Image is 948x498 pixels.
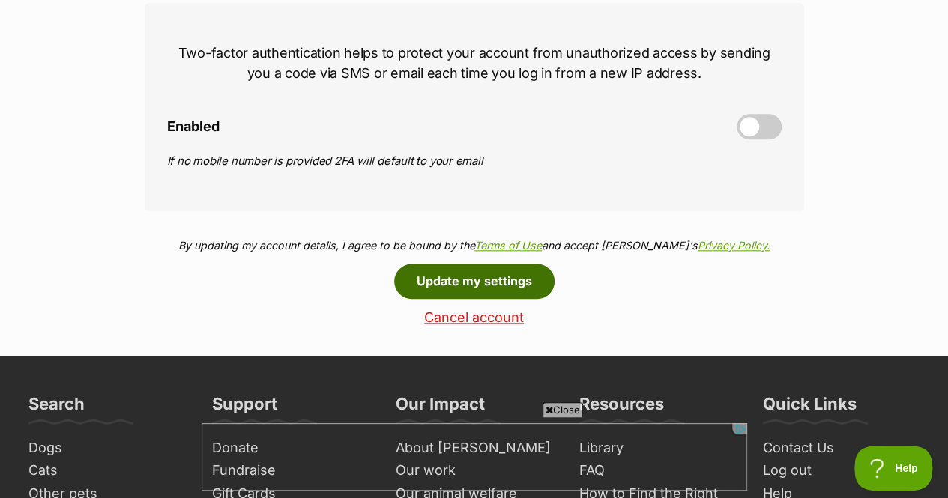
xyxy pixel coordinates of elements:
iframe: Advertisement [202,423,747,491]
h3: Resources [579,393,664,423]
a: Cats [22,459,191,482]
span: Enabled [167,119,220,135]
p: If no mobile number is provided 2FA will default to your email [167,153,782,170]
h3: Quick Links [763,393,857,423]
h3: Search [28,393,85,423]
h3: Support [212,393,277,423]
p: Two-factor authentication helps to protect your account from unauthorized access by sending you a... [167,43,782,83]
p: By updating my account details, I agree to be bound by the and accept [PERSON_NAME]'s [145,237,804,253]
iframe: Help Scout Beacon - Open [854,446,933,491]
a: Dogs [22,437,191,460]
h3: Our Impact [396,393,485,423]
a: Privacy Policy. [698,239,770,252]
a: Contact Us [757,437,926,460]
a: Cancel account [145,310,804,326]
a: Log out [757,459,926,482]
a: Terms of Use [474,239,542,252]
button: Update my settings [394,264,555,298]
span: Close [543,402,583,417]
